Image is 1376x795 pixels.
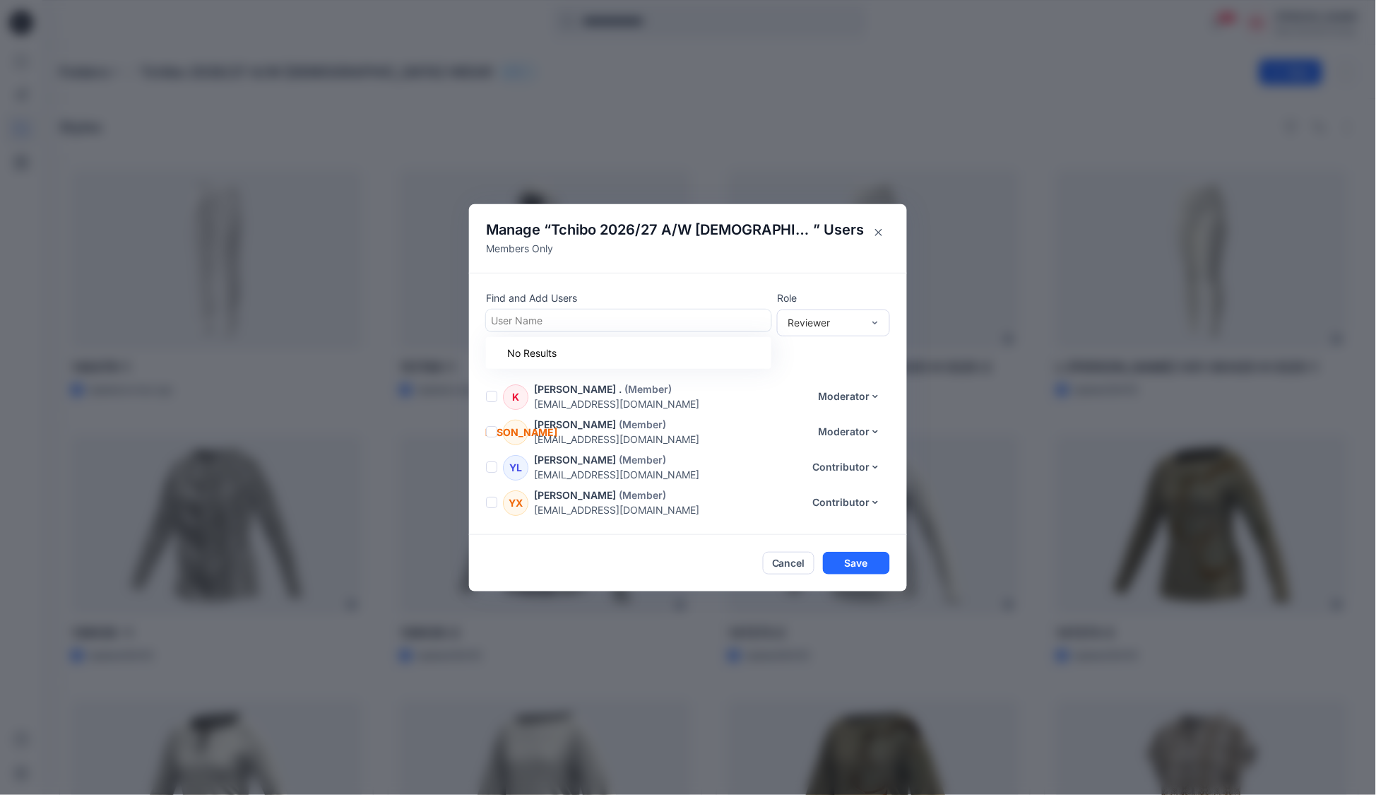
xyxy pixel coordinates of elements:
p: Members Only [486,241,890,256]
p: [EMAIL_ADDRESS][DOMAIN_NAME] [534,502,803,517]
button: Moderator [809,420,890,443]
div: [PERSON_NAME] [503,420,528,445]
button: Moderator [809,385,890,408]
p: [PERSON_NAME] [534,417,616,432]
div: No Results [486,340,565,366]
p: (Member) [624,382,672,396]
p: (Member) [619,417,666,432]
button: Close [867,221,890,244]
div: K [503,384,528,410]
div: YX [503,490,528,516]
p: [PERSON_NAME] . [534,382,622,396]
p: [EMAIL_ADDRESS][DOMAIN_NAME] [534,396,809,411]
div: Reviewer [788,315,862,330]
p: [EMAIL_ADDRESS][DOMAIN_NAME] [534,432,809,447]
button: Save [823,552,890,575]
button: Contributor [803,456,890,478]
button: Contributor [803,491,890,514]
p: [PERSON_NAME] [534,452,616,467]
div: YL [503,455,528,481]
h4: Manage “ ” Users [486,221,890,238]
p: [PERSON_NAME] [534,488,616,502]
p: (Member) [619,452,666,467]
p: (Member) [619,488,666,502]
p: [EMAIL_ADDRESS][DOMAIN_NAME] [534,467,803,482]
span: Tchibo 2026/27 A/W [DEMOGRAPHIC_DATA]-WEAR [551,221,814,238]
p: Find and Add Users [486,290,771,305]
button: Cancel [763,552,814,575]
p: Role [777,290,890,305]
